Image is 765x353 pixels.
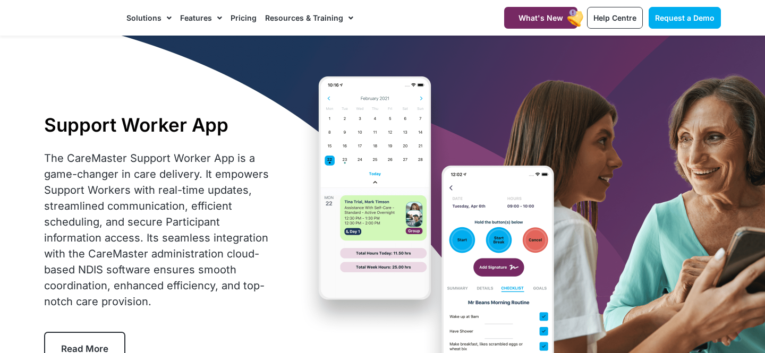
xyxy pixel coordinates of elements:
a: Help Centre [587,7,643,29]
a: What's New [504,7,577,29]
div: The CareMaster Support Worker App is a game-changer in care delivery. It empowers Support Workers... [44,150,274,309]
img: CareMaster Logo [44,10,116,26]
h1: Support Worker App [44,114,274,136]
span: What's New [518,13,563,22]
span: Request a Demo [655,13,715,22]
a: Request a Demo [649,7,721,29]
span: Help Centre [593,13,636,22]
